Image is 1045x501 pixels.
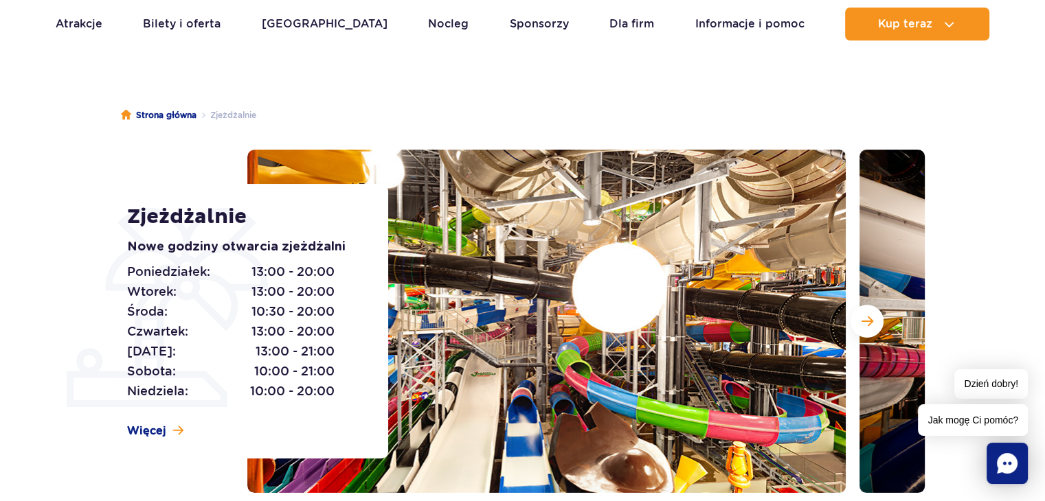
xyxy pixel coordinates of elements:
[510,8,569,40] a: Sponsorzy
[127,423,183,439] a: Więcej
[143,8,221,40] a: Bilety i oferta
[954,369,1028,399] span: Dzień dobry!
[127,205,357,229] h1: Zjeżdżalnie
[127,342,176,361] span: [DATE]:
[121,108,196,122] a: Strona główna
[250,382,335,401] span: 10:00 - 20:00
[127,237,357,257] p: Nowe godziny otwarcia zjeżdżalni
[127,302,168,321] span: Środa:
[251,322,335,341] span: 13:00 - 20:00
[251,282,335,301] span: 13:00 - 20:00
[918,404,1028,436] span: Jak mogę Ci pomóc?
[127,322,188,341] span: Czwartek:
[428,8,469,40] a: Nocleg
[851,305,884,338] button: Następny slajd
[127,282,177,301] span: Wtorek:
[127,362,176,381] span: Sobota:
[878,18,932,30] span: Kup teraz
[695,8,805,40] a: Informacje i pomoc
[127,423,166,439] span: Więcej
[196,108,256,122] li: Zjeżdżalnie
[256,342,335,361] span: 13:00 - 21:00
[127,262,210,281] span: Poniedziałek:
[609,8,654,40] a: Dla firm
[127,382,188,401] span: Niedziela:
[845,8,989,40] button: Kup teraz
[56,8,102,40] a: Atrakcje
[987,443,1028,484] div: Chat
[251,302,335,321] span: 10:30 - 20:00
[262,8,387,40] a: [GEOGRAPHIC_DATA]
[251,262,335,281] span: 13:00 - 20:00
[254,362,335,381] span: 10:00 - 21:00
